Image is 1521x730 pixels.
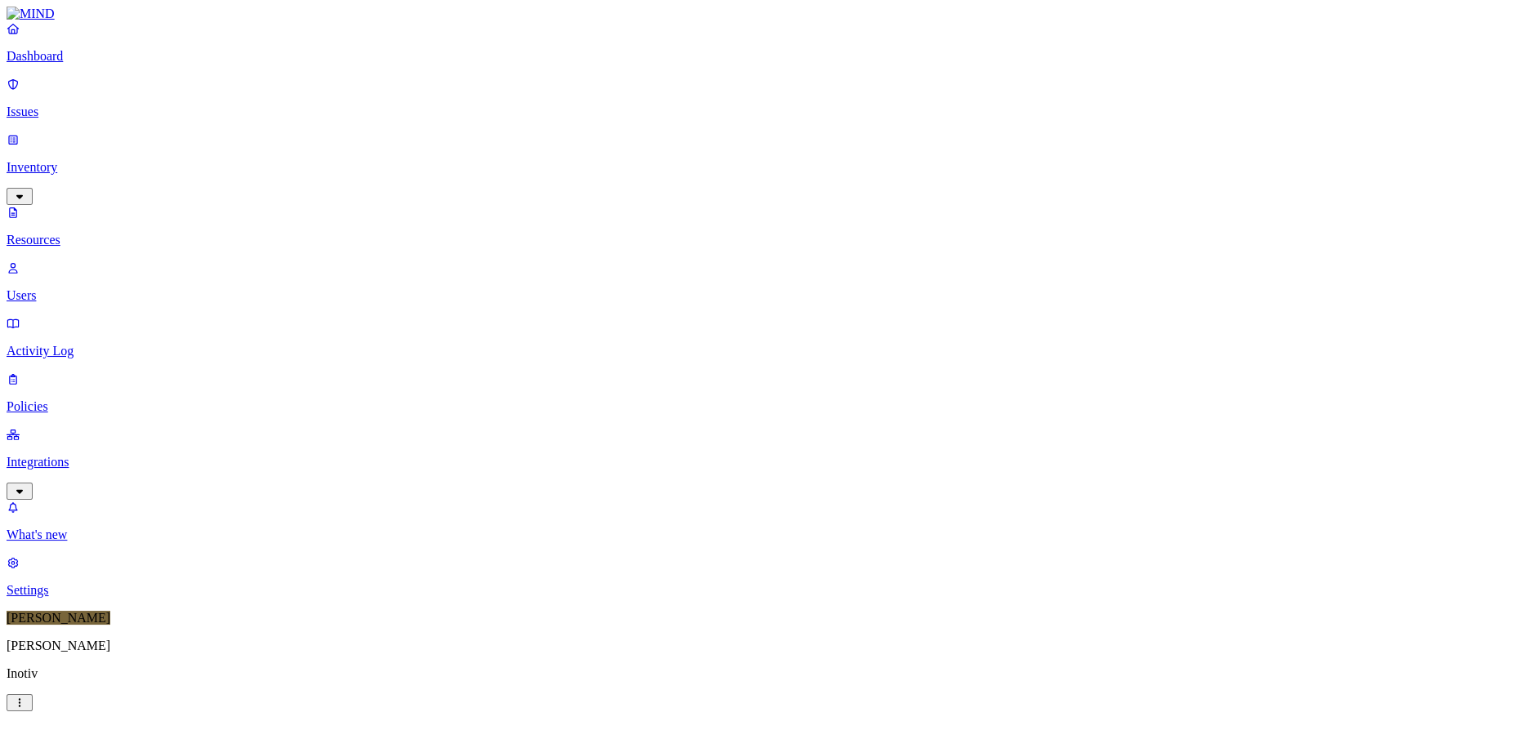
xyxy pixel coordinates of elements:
[7,316,1514,358] a: Activity Log
[7,260,1514,303] a: Users
[7,455,1514,470] p: Integrations
[7,555,1514,598] a: Settings
[7,344,1514,358] p: Activity Log
[7,49,1514,64] p: Dashboard
[7,288,1514,303] p: Users
[7,427,1514,497] a: Integrations
[7,611,110,625] span: [PERSON_NAME]
[7,77,1514,119] a: Issues
[7,205,1514,247] a: Resources
[7,21,1514,64] a: Dashboard
[7,666,1514,681] p: Inotiv
[7,7,55,21] img: MIND
[7,527,1514,542] p: What's new
[7,233,1514,247] p: Resources
[7,639,1514,653] p: [PERSON_NAME]
[7,583,1514,598] p: Settings
[7,132,1514,203] a: Inventory
[7,399,1514,414] p: Policies
[7,105,1514,119] p: Issues
[7,500,1514,542] a: What's new
[7,7,1514,21] a: MIND
[7,372,1514,414] a: Policies
[7,160,1514,175] p: Inventory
